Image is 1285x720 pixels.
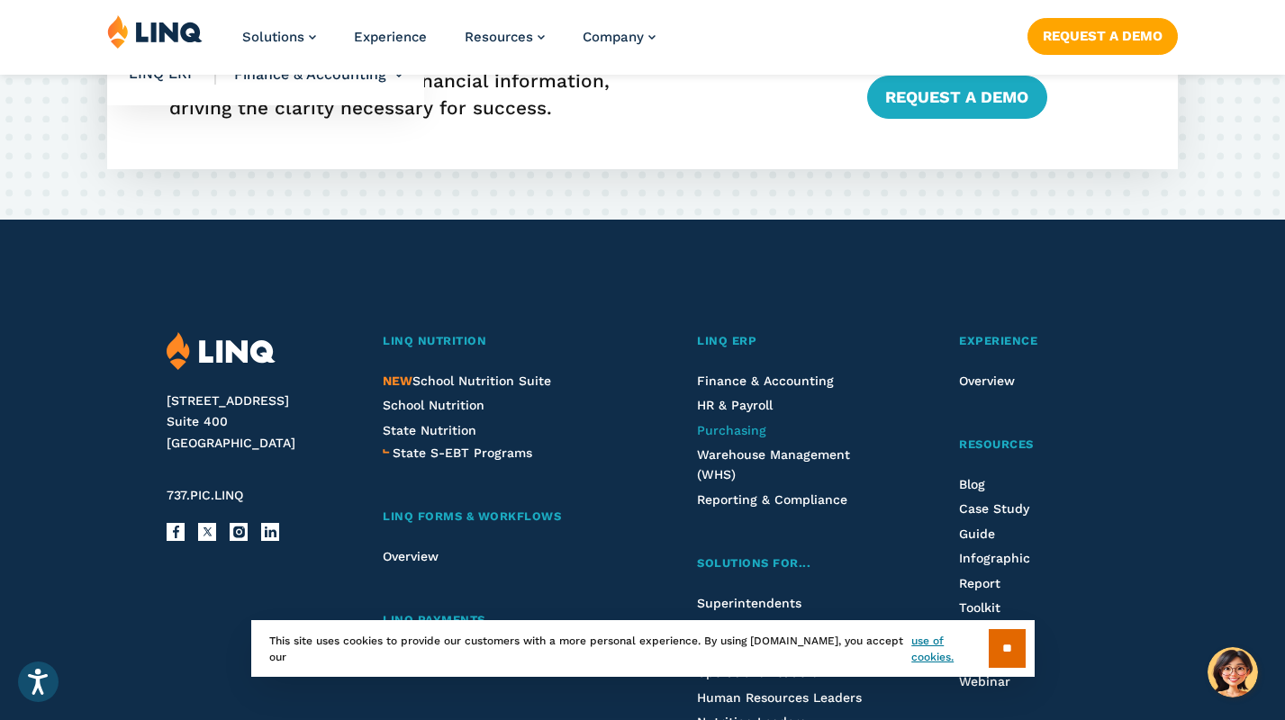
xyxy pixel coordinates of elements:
[167,488,243,502] span: 737.PIC.LINQ
[383,508,626,526] a: LINQ Forms & Workflows
[383,373,551,388] a: NEWSchool Nutrition Suite
[383,611,626,630] a: LINQ Payments
[383,398,484,412] a: School Nutrition
[167,391,350,454] address: [STREET_ADDRESS] Suite 400 [GEOGRAPHIC_DATA]
[959,551,1030,565] a: Infographic
[1208,647,1258,697] button: Hello, have a question? Let’s chat.
[697,373,834,388] a: Finance & Accounting
[959,526,995,541] a: Guide
[697,398,773,412] a: HR & Payroll
[383,373,412,388] span: NEW
[583,29,656,45] a: Company
[1027,18,1178,54] a: Request a Demo
[697,492,847,507] a: Reporting & Compliance
[242,29,316,45] a: Solutions
[867,76,1046,119] a: Request a Demo
[959,477,985,491] a: Blog
[169,41,834,121] p: We understand! K‑12 districts nationwide trust LINQ to deliver real-time financial information, d...
[911,633,988,665] a: use of cookies.
[383,549,439,563] a: Overview
[465,29,545,45] a: Resources
[697,423,766,437] a: Purchasing
[583,29,644,45] span: Company
[167,523,185,541] a: Facebook
[959,437,1034,451] span: Resources
[383,509,561,523] span: LINQ Forms & Workflows
[697,447,850,481] a: Warehouse Management (WHS)
[697,334,756,347] span: LINQ ERP
[959,600,1000,615] a: Toolkit
[959,576,1000,590] a: Report
[354,29,427,45] a: Experience
[959,334,1037,347] span: Experience
[216,43,403,106] li: Finance & Accounting
[230,523,248,541] a: Instagram
[383,334,486,347] span: LINQ Nutrition
[697,332,889,351] a: LINQ ERP
[959,501,1029,516] a: Case Study
[198,523,216,541] a: X
[167,332,276,371] img: LINQ | K‑12 Software
[242,14,656,74] nav: Primary Navigation
[697,596,801,610] a: Superintendents
[383,332,626,351] a: LINQ Nutrition
[242,29,304,45] span: Solutions
[959,332,1118,351] a: Experience
[107,14,203,49] img: LINQ | K‑12 Software
[261,523,279,541] a: LinkedIn
[465,29,533,45] span: Resources
[393,445,532,460] span: State S-EBT Programs
[959,436,1118,454] a: Resources
[393,443,532,463] a: State S-EBT Programs
[959,373,1015,388] a: Overview
[383,613,485,626] span: LINQ Payments
[383,423,476,437] a: State Nutrition
[251,620,1035,677] div: This site uses cookies to provide our customers with a more personal experience. By using [DOMAIN...
[129,65,216,85] span: LINQ ERP
[1027,14,1178,54] nav: Button Navigation
[383,373,551,388] span: School Nutrition Suite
